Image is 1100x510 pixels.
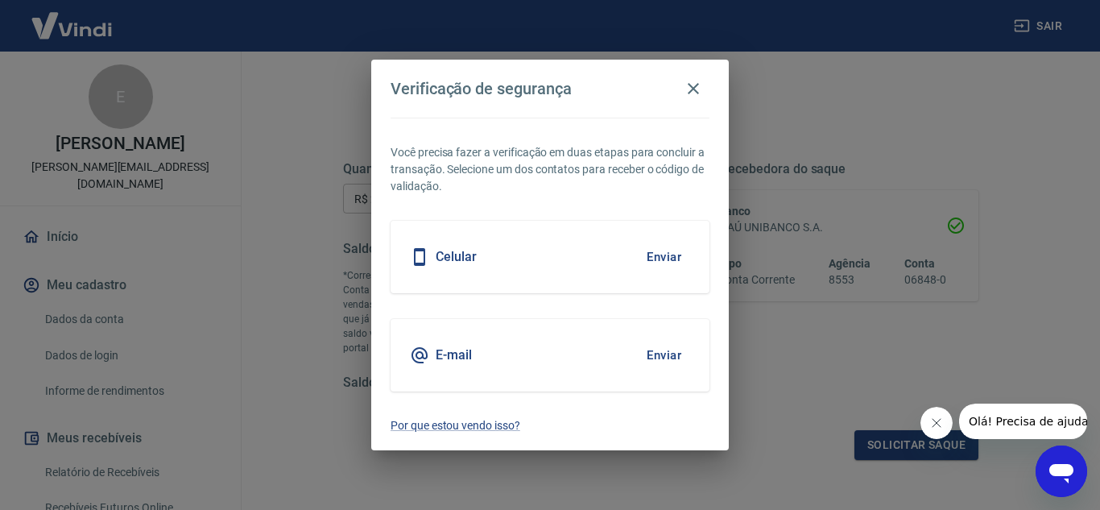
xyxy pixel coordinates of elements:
span: Olá! Precisa de ajuda? [10,11,135,24]
iframe: Botão para abrir a janela de mensagens [1036,446,1087,497]
h4: Verificação de segurança [391,79,572,98]
button: Enviar [638,338,690,372]
button: Enviar [638,240,690,274]
a: Por que estou vendo isso? [391,417,709,434]
iframe: Fechar mensagem [920,407,953,439]
h5: E-mail [436,347,472,363]
h5: Celular [436,249,477,265]
iframe: Mensagem da empresa [959,404,1087,439]
p: Você precisa fazer a verificação em duas etapas para concluir a transação. Selecione um dos conta... [391,144,709,195]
